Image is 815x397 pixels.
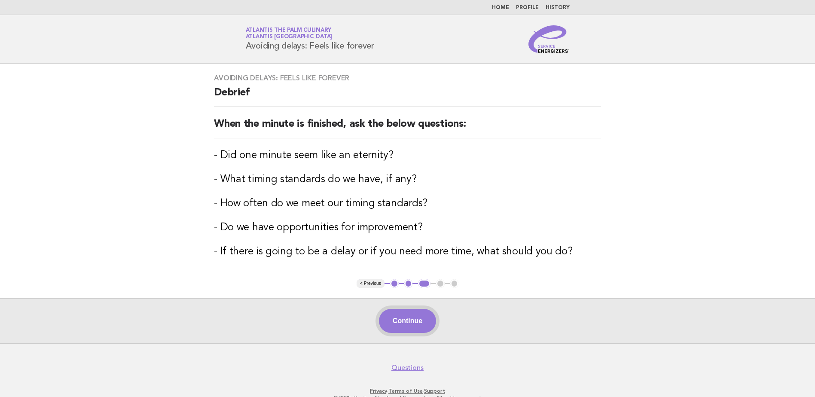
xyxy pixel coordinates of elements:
a: Atlantis The Palm CulinaryAtlantis [GEOGRAPHIC_DATA] [246,27,333,40]
h1: Avoiding delays: Feels like forever [246,28,374,50]
a: Home [492,5,509,10]
a: Support [424,388,445,394]
h3: - Do we have opportunities for improvement? [214,221,601,235]
span: Atlantis [GEOGRAPHIC_DATA] [246,34,333,40]
a: Privacy [370,388,387,394]
p: · · [145,388,671,394]
a: Questions [391,363,424,372]
a: Terms of Use [388,388,423,394]
h3: Avoiding delays: Feels like forever [214,74,601,82]
h3: - What timing standards do we have, if any? [214,173,601,186]
button: 1 [390,279,399,288]
button: < Previous [357,279,385,288]
button: 2 [404,279,413,288]
a: History [546,5,570,10]
a: Profile [516,5,539,10]
button: Continue [379,309,436,333]
h3: - If there is going to be a delay or if you need more time, what should you do? [214,245,601,259]
h3: - How often do we meet our timing standards? [214,197,601,211]
h3: - Did one minute seem like an eternity? [214,149,601,162]
h2: Debrief [214,86,601,107]
h2: When the minute is finished, ask the below questions: [214,117,601,138]
button: 3 [418,279,430,288]
img: Service Energizers [528,25,570,53]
